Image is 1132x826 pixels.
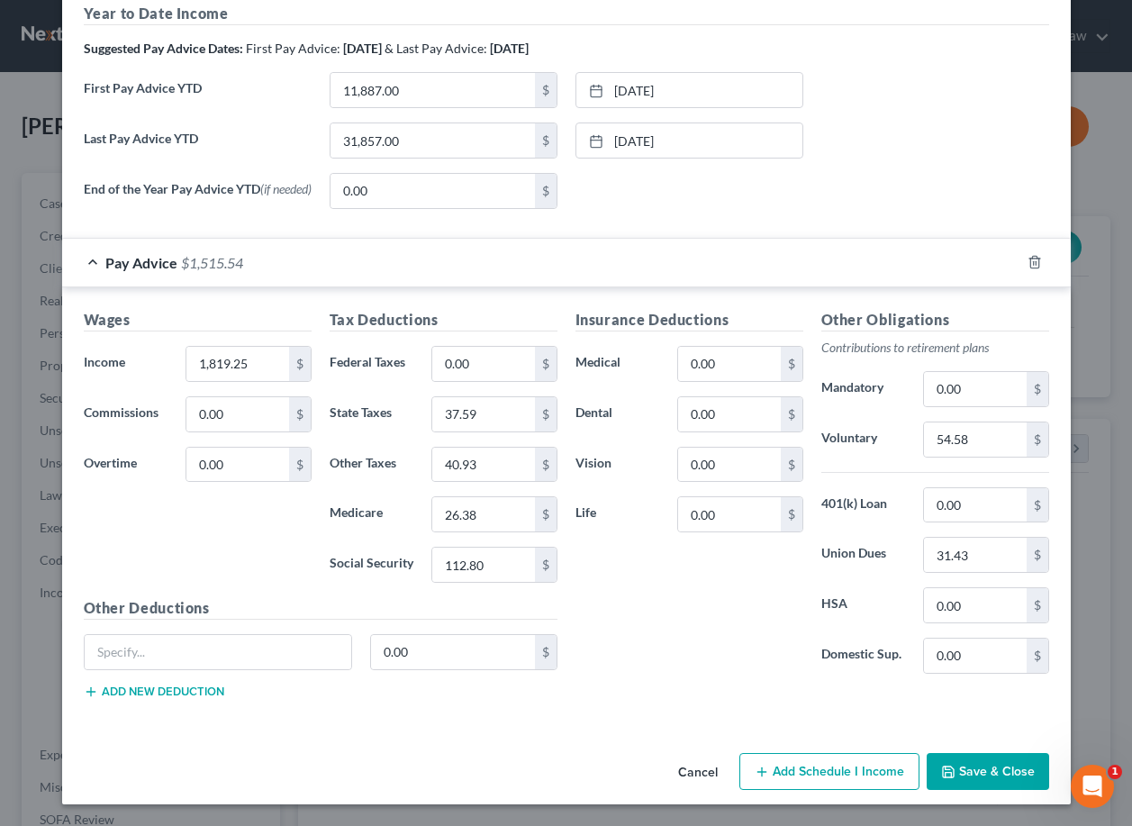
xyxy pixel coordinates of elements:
label: Federal Taxes [321,346,423,382]
input: 0.00 [924,588,1026,622]
input: 0.00 [924,639,1026,673]
div: $ [1027,372,1048,406]
span: Pay Advice [105,254,177,271]
span: First Pay Advice: [246,41,340,56]
input: 0.00 [432,497,534,531]
label: Union Dues [812,537,915,573]
input: 0.00 [678,397,780,431]
div: $ [1027,639,1048,673]
div: $ [535,174,557,208]
strong: [DATE] [490,41,529,56]
div: $ [1027,488,1048,522]
label: End of the Year Pay Advice YTD [75,173,321,223]
input: 0.00 [432,347,534,381]
div: $ [535,347,557,381]
label: Domestic Sup. [812,638,915,674]
div: $ [535,448,557,482]
div: $ [535,635,557,669]
input: 0.00 [924,538,1026,572]
label: Vision [566,447,669,483]
h5: Other Obligations [821,309,1049,331]
div: $ [781,347,802,381]
div: $ [1027,422,1048,457]
strong: Suggested Pay Advice Dates: [84,41,243,56]
button: Save & Close [927,753,1049,791]
span: Income [84,354,125,369]
label: Social Security [321,547,423,583]
input: 0.00 [678,347,780,381]
label: 401(k) Loan [812,487,915,523]
input: 0.00 [924,372,1026,406]
input: 0.00 [186,397,288,431]
input: 0.00 [331,123,535,158]
span: $1,515.54 [181,254,243,271]
input: 0.00 [678,448,780,482]
button: Cancel [664,755,732,791]
input: 0.00 [331,73,535,107]
div: $ [535,123,557,158]
div: $ [781,397,802,431]
div: $ [1027,588,1048,622]
span: 1 [1108,765,1122,779]
h5: Tax Deductions [330,309,557,331]
div: $ [535,497,557,531]
input: 0.00 [924,488,1026,522]
h5: Insurance Deductions [575,309,803,331]
input: 0.00 [678,497,780,531]
div: $ [289,347,311,381]
label: Last Pay Advice YTD [75,123,321,173]
div: $ [781,497,802,531]
input: 0.00 [432,397,534,431]
input: 0.00 [331,174,535,208]
div: $ [289,397,311,431]
div: $ [289,448,311,482]
label: HSA [812,587,915,623]
label: Overtime [75,447,177,483]
label: First Pay Advice YTD [75,72,321,123]
a: [DATE] [576,123,802,158]
iframe: Intercom live chat [1071,765,1114,808]
h5: Other Deductions [84,597,557,620]
input: 0.00 [186,448,288,482]
input: 0.00 [924,422,1026,457]
span: (if needed) [260,181,312,196]
div: $ [535,397,557,431]
label: Voluntary [812,422,915,458]
label: Other Taxes [321,447,423,483]
input: 0.00 [371,635,535,669]
h5: Wages [84,309,312,331]
label: Medical [566,346,669,382]
input: 0.00 [186,347,288,381]
label: State Taxes [321,396,423,432]
div: $ [535,548,557,582]
button: Add new deduction [84,685,224,699]
div: $ [1027,538,1048,572]
h5: Year to Date Income [84,3,1049,25]
a: [DATE] [576,73,802,107]
label: Medicare [321,496,423,532]
label: Mandatory [812,371,915,407]
input: Specify... [85,635,352,669]
p: Contributions to retirement plans [821,339,1049,357]
label: Life [566,496,669,532]
div: $ [781,448,802,482]
button: Add Schedule I Income [739,753,919,791]
label: Commissions [75,396,177,432]
input: 0.00 [432,548,534,582]
span: & Last Pay Advice: [385,41,487,56]
div: $ [535,73,557,107]
strong: [DATE] [343,41,382,56]
input: 0.00 [432,448,534,482]
label: Dental [566,396,669,432]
